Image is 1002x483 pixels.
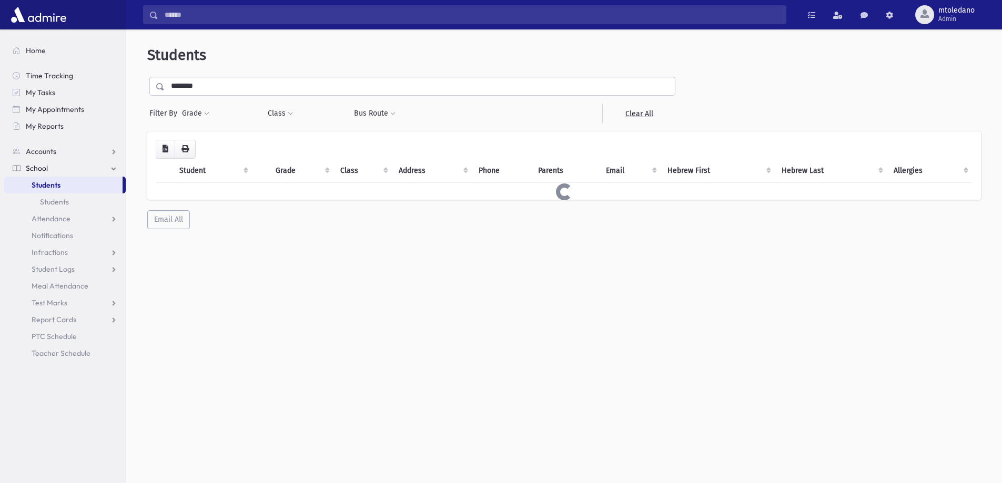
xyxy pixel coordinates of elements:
[4,67,126,84] a: Time Tracking
[4,84,126,101] a: My Tasks
[472,159,532,183] th: Phone
[8,4,69,25] img: AdmirePro
[175,140,196,159] button: Print
[661,159,775,183] th: Hebrew First
[4,210,126,227] a: Attendance
[32,348,90,358] span: Teacher Schedule
[26,105,84,114] span: My Appointments
[32,214,70,223] span: Attendance
[4,261,126,278] a: Student Logs
[4,328,126,345] a: PTC Schedule
[4,278,126,294] a: Meal Attendance
[938,15,975,23] span: Admin
[26,163,48,173] span: School
[158,5,786,24] input: Search
[26,71,73,80] span: Time Tracking
[32,264,75,274] span: Student Logs
[26,121,64,131] span: My Reports
[4,311,126,328] a: Report Cards
[392,159,472,183] th: Address
[267,104,293,123] button: Class
[602,104,675,123] a: Clear All
[532,159,600,183] th: Parents
[147,46,206,64] span: Students
[4,42,126,59] a: Home
[353,104,396,123] button: Bus Route
[173,159,252,183] th: Student
[32,332,77,341] span: PTC Schedule
[26,147,56,156] span: Accounts
[26,46,46,55] span: Home
[32,281,88,291] span: Meal Attendance
[4,345,126,362] a: Teacher Schedule
[181,104,210,123] button: Grade
[4,294,126,311] a: Test Marks
[4,118,126,135] a: My Reports
[149,108,181,119] span: Filter By
[600,159,661,183] th: Email
[32,180,60,190] span: Students
[887,159,973,183] th: Allergies
[4,143,126,160] a: Accounts
[4,193,126,210] a: Students
[32,298,67,307] span: Test Marks
[156,140,175,159] button: CSV
[32,248,68,257] span: Infractions
[32,231,73,240] span: Notifications
[269,159,333,183] th: Grade
[4,160,126,177] a: School
[775,159,888,183] th: Hebrew Last
[4,244,126,261] a: Infractions
[147,210,190,229] button: Email All
[32,315,76,324] span: Report Cards
[4,227,126,244] a: Notifications
[4,101,126,118] a: My Appointments
[4,177,123,193] a: Students
[938,6,975,15] span: mtoledano
[26,88,55,97] span: My Tasks
[334,159,393,183] th: Class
